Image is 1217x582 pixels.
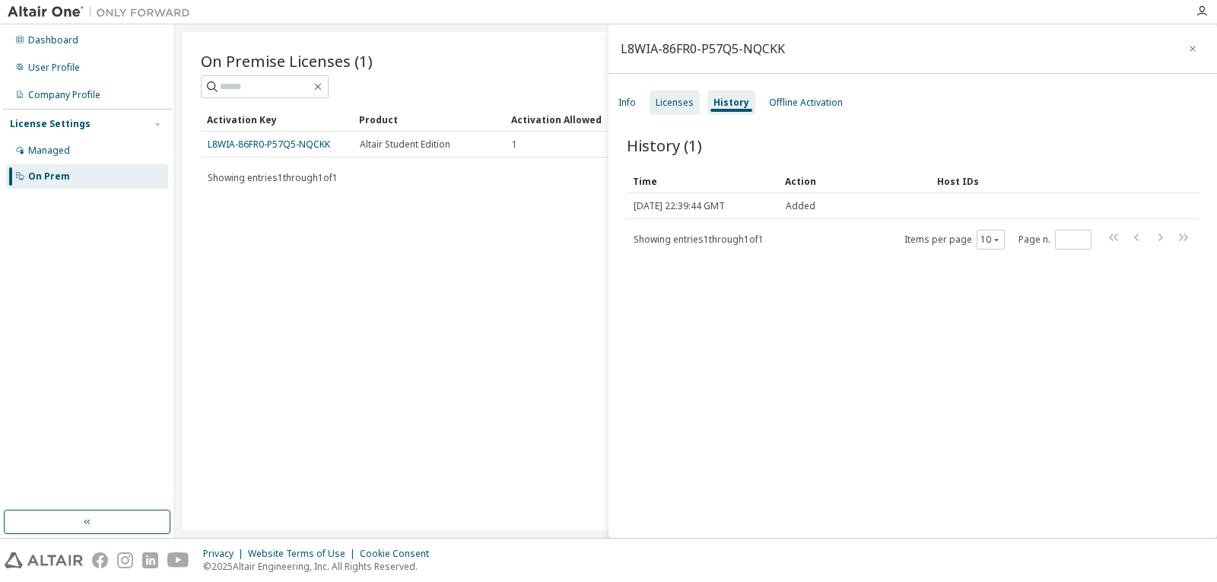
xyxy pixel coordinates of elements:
span: Added [786,200,815,212]
img: facebook.svg [92,552,108,568]
span: Page n. [1018,230,1091,250]
span: On Premise Licenses (1) [201,50,373,72]
img: Altair One [8,5,198,20]
span: History (1) [627,135,702,156]
span: Showing entries 1 through 1 of 1 [208,171,338,184]
img: altair_logo.svg [5,552,83,568]
span: [DATE] 22:39:44 GMT [634,200,725,212]
div: Managed [28,145,70,157]
div: License Settings [10,118,91,130]
div: Action [785,169,925,193]
span: Altair Student Edition [360,138,450,151]
div: Dashboard [28,34,78,46]
div: Activation Key [207,107,347,132]
img: linkedin.svg [142,552,158,568]
div: Company Profile [28,89,100,101]
a: L8WIA-86FR0-P57Q5-NQCKK [208,138,330,151]
img: instagram.svg [117,552,133,568]
div: Time [633,169,773,193]
div: History [713,97,749,109]
p: © 2025 Altair Engineering, Inc. All Rights Reserved. [203,560,438,573]
div: Offline Activation [769,97,843,109]
div: Cookie Consent [360,548,438,560]
span: 1 [512,138,517,151]
span: Showing entries 1 through 1 of 1 [634,233,764,246]
div: Website Terms of Use [248,548,360,560]
div: Licenses [656,97,694,109]
div: Privacy [203,548,248,560]
div: On Prem [28,170,70,183]
div: Info [618,97,636,109]
img: youtube.svg [167,552,189,568]
button: 10 [980,234,1001,246]
div: Product [359,107,499,132]
div: Activation Allowed [511,107,651,132]
span: Items per page [904,230,1005,250]
div: Host IDs [937,169,1149,193]
div: User Profile [28,62,80,74]
div: L8WIA-86FR0-P57Q5-NQCKK [621,43,785,55]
